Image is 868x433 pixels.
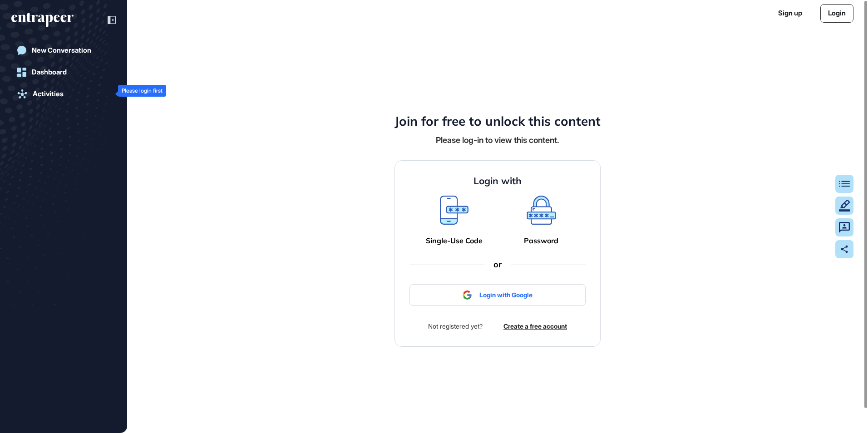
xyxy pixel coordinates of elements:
a: Password [524,236,558,245]
div: or [484,260,511,270]
a: Sign up [778,8,802,19]
div: entrapeer-logo [11,13,74,27]
h4: Join for free to unlock this content [395,113,601,129]
div: Please log-in to view this content. [436,134,559,146]
a: Single-Use Code [426,236,483,245]
a: Login [820,4,853,23]
div: Please login first [122,88,163,94]
div: Dashboard [32,68,67,76]
div: Activities [33,90,64,98]
h4: Login with [473,175,522,187]
a: Create a free account [503,321,567,331]
div: Not registered yet? [428,320,483,332]
div: New Conversation [32,46,91,54]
